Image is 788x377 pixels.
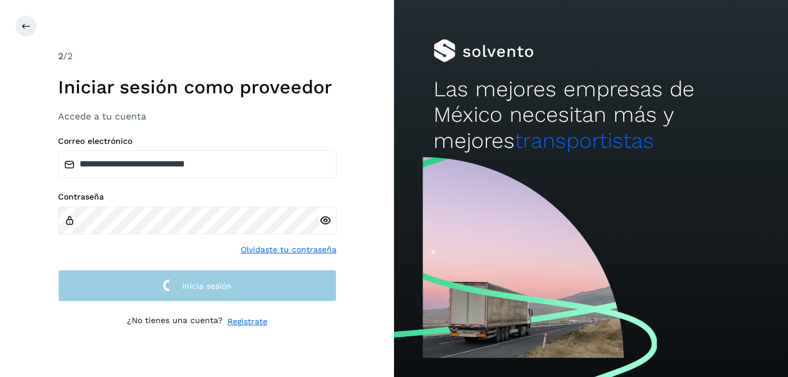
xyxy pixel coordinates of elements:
span: transportistas [515,128,654,153]
a: Regístrate [227,316,268,328]
button: Inicia sesión [58,270,337,302]
a: Olvidaste tu contraseña [241,244,337,256]
h3: Accede a tu cuenta [58,111,337,122]
span: Inicia sesión [182,282,232,290]
h1: Iniciar sesión como proveedor [58,76,337,98]
p: ¿No tienes una cuenta? [127,316,223,328]
span: 2 [58,50,63,61]
label: Correo electrónico [58,136,337,146]
label: Contraseña [58,192,337,202]
div: /2 [58,49,337,63]
h2: Las mejores empresas de México necesitan más y mejores [433,77,749,154]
